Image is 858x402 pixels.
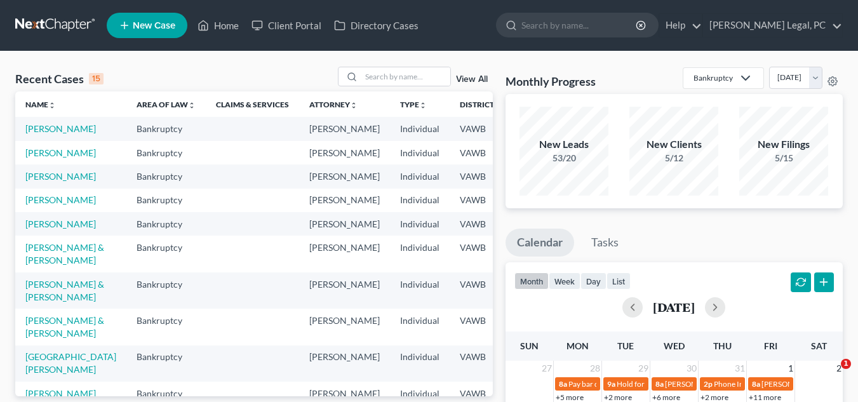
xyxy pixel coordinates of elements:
td: Bankruptcy [126,345,206,382]
td: [PERSON_NAME] [299,189,390,212]
td: [PERSON_NAME] [299,309,390,345]
span: 27 [540,361,553,376]
div: 53/20 [519,152,608,164]
td: Bankruptcy [126,272,206,309]
td: Individual [390,117,450,140]
td: Bankruptcy [126,309,206,345]
td: [PERSON_NAME] [299,272,390,309]
div: New Clients [629,137,718,152]
span: 30 [685,361,698,376]
a: Directory Cases [328,14,425,37]
td: Individual [390,212,450,236]
a: Nameunfold_more [25,100,56,109]
td: Bankruptcy [126,117,206,140]
button: day [580,272,607,290]
td: Bankruptcy [126,164,206,188]
td: VAWB [450,164,512,188]
td: Individual [390,309,450,345]
span: Sun [520,340,539,351]
a: Help [659,14,702,37]
span: 2p [704,379,713,389]
a: [PERSON_NAME] & [PERSON_NAME] [25,315,104,338]
a: [PERSON_NAME] [25,147,96,158]
span: Fri [764,340,777,351]
span: 8a [752,379,760,389]
a: [PERSON_NAME] & [PERSON_NAME] [25,279,104,302]
td: [PERSON_NAME] [299,345,390,382]
a: [GEOGRAPHIC_DATA][PERSON_NAME] [25,351,116,375]
a: [PERSON_NAME] [25,123,96,134]
div: New Leads [519,137,608,152]
a: [PERSON_NAME] [25,388,96,399]
div: Recent Cases [15,71,104,86]
td: Individual [390,164,450,188]
i: unfold_more [350,102,358,109]
span: 29 [637,361,650,376]
iframe: Intercom live chat [815,359,845,389]
span: Pay bar dues [568,379,610,389]
div: New Filings [739,137,828,152]
td: VAWB [450,345,512,382]
td: Individual [390,141,450,164]
td: [PERSON_NAME] [299,117,390,140]
td: VAWB [450,309,512,345]
span: Wed [664,340,685,351]
td: Individual [390,345,450,382]
td: VAWB [450,272,512,309]
input: Search by name... [521,13,638,37]
a: [PERSON_NAME] [25,194,96,205]
td: [PERSON_NAME] [299,236,390,272]
a: +11 more [749,392,781,402]
h2: [DATE] [653,300,695,314]
td: Individual [390,189,450,212]
button: list [607,272,631,290]
button: month [514,272,549,290]
div: 15 [89,73,104,84]
a: +6 more [652,392,680,402]
td: VAWB [450,189,512,212]
td: Individual [390,272,450,309]
i: unfold_more [48,102,56,109]
td: VAWB [450,141,512,164]
span: 9a [607,379,615,389]
span: Tue [617,340,634,351]
i: unfold_more [419,102,427,109]
input: Search by name... [361,67,450,86]
a: +2 more [604,392,632,402]
span: 1 [841,359,851,369]
i: unfold_more [188,102,196,109]
a: +2 more [700,392,728,402]
a: [PERSON_NAME] & [PERSON_NAME] [25,242,104,265]
span: 8a [655,379,664,389]
td: Bankruptcy [126,212,206,236]
a: Home [191,14,245,37]
span: 31 [734,361,746,376]
a: Area of Lawunfold_more [137,100,196,109]
td: [PERSON_NAME] [299,164,390,188]
div: Bankruptcy [694,72,733,83]
a: Districtunfold_more [460,100,502,109]
button: week [549,272,580,290]
a: Client Portal [245,14,328,37]
td: Bankruptcy [126,236,206,272]
span: [PERSON_NAME] documents to trustee [665,379,796,389]
td: VAWB [450,117,512,140]
a: [PERSON_NAME] Legal, PC [703,14,842,37]
td: Individual [390,236,450,272]
a: +5 more [556,392,584,402]
a: Attorneyunfold_more [309,100,358,109]
span: Thu [713,340,732,351]
a: Typeunfold_more [400,100,427,109]
a: View All [456,75,488,84]
th: Claims & Services [206,91,299,117]
span: Hold for Filing [617,379,664,389]
span: 1 [787,361,794,376]
td: Bankruptcy [126,141,206,164]
span: Mon [566,340,589,351]
td: VAWB [450,236,512,272]
a: [PERSON_NAME] [25,171,96,182]
a: Tasks [580,229,630,257]
h3: Monthly Progress [506,74,596,89]
td: Bankruptcy [126,189,206,212]
span: 8a [559,379,567,389]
